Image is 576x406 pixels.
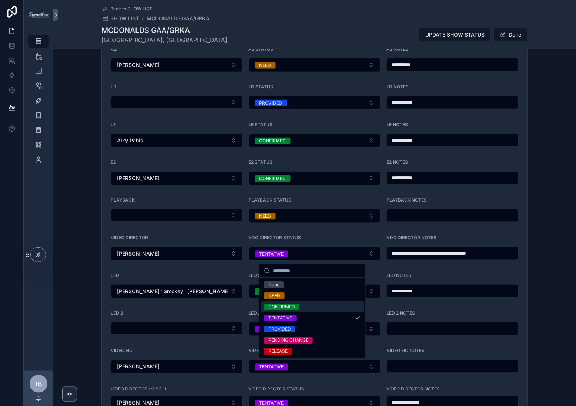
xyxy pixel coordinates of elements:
span: LD [111,84,117,89]
button: Select Button [111,133,243,148]
div: TENTATIVE [259,364,284,371]
div: PROVIDED [259,100,282,106]
a: MCDONALDS GAA/GRKA [147,15,210,22]
button: UPDATE SHOW STATUS [419,28,491,41]
img: App logo [28,12,49,18]
span: VIDEO EIC NOTES [386,348,425,353]
span: PLAYBACK STATUS [249,197,292,203]
span: PLAYBACK [111,197,135,203]
span: LED 2 NOTES [386,310,415,316]
span: UPDATE SHOW STATUS [425,31,485,38]
span: LD STATUS [249,84,274,89]
button: Select Button [249,171,381,185]
span: LE [111,122,116,127]
span: [PERSON_NAME] [117,363,160,371]
span: E2 NOTES [386,159,408,165]
button: Select Button [111,360,243,374]
button: Select Button [249,133,381,148]
div: RELEASE [268,348,288,355]
span: VIDEO DIRECTOR STATUS [249,386,304,392]
span: LED 2 STATUS [249,310,280,316]
span: LD NOTES [386,84,409,89]
span: VIDEO DIRECTOR [111,235,148,240]
button: Select Button [111,58,243,72]
div: CONFIRMED [268,304,295,310]
span: LE NOTES [386,122,408,127]
button: Select Button [249,360,381,374]
button: Done [494,28,528,41]
span: VDO DIRECTOR NOTES [386,235,436,240]
span: Back to SHOW LIST [110,6,152,12]
h1: MCDONALDS GAA/GRKA [101,25,227,35]
span: [PERSON_NAME] [117,61,160,69]
button: Select Button [111,209,243,221]
span: [PERSON_NAME] "Smokey" [PERSON_NAME] [117,288,228,295]
div: Suggestions [259,278,365,358]
span: VDO DIRECTOR STATUS [249,235,301,240]
button: Select Button [249,96,381,110]
div: scrollable content [24,30,53,176]
div: CONFIRMED [259,138,286,144]
span: LED [111,273,119,278]
span: VIDEO EIC STATUS [249,348,289,353]
div: None [268,281,279,288]
span: [PERSON_NAME] [117,175,160,182]
span: [GEOGRAPHIC_DATA], [GEOGRAPHIC_DATA] [101,35,227,44]
span: TB [35,379,43,388]
button: Select Button [111,247,243,261]
button: Select Button [249,284,381,298]
div: NEED [259,62,271,69]
button: Select Button [111,284,243,298]
button: Select Button [111,322,243,335]
span: LED NOTES [386,273,411,278]
button: Select Button [249,247,381,261]
span: LED STATUS [249,273,276,278]
div: NEED [259,213,271,220]
div: TENTATIVE [268,315,292,321]
a: SHOW LIST [101,15,139,22]
div: PENDING CHANGE [268,337,308,344]
button: Select Button [249,58,381,72]
button: Select Button [111,96,243,108]
button: Select Button [249,209,381,223]
a: Back to SHOW LIST [101,6,152,12]
button: Select Button [111,171,243,185]
span: E2 STATUS [249,159,273,165]
span: VIDEO EIC [111,348,133,353]
div: TENTATIVE [259,251,284,257]
span: LED 2 [111,310,123,316]
span: PLAYBACK NOTES [386,197,427,203]
div: CONFIRMED [259,175,286,182]
span: VIDEO DIRECTOR (MISC 1) [111,386,166,392]
div: NEED [268,292,280,299]
span: LE STATUS [249,122,273,127]
span: SHOW LIST [110,15,139,22]
span: [PERSON_NAME] [117,250,160,257]
span: Alky Pahis [117,137,143,144]
button: Select Button [249,322,381,336]
span: VIDEO DIRECTOR NOTES [386,386,440,392]
div: PROVIDED [268,326,291,332]
span: E2 [111,159,116,165]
